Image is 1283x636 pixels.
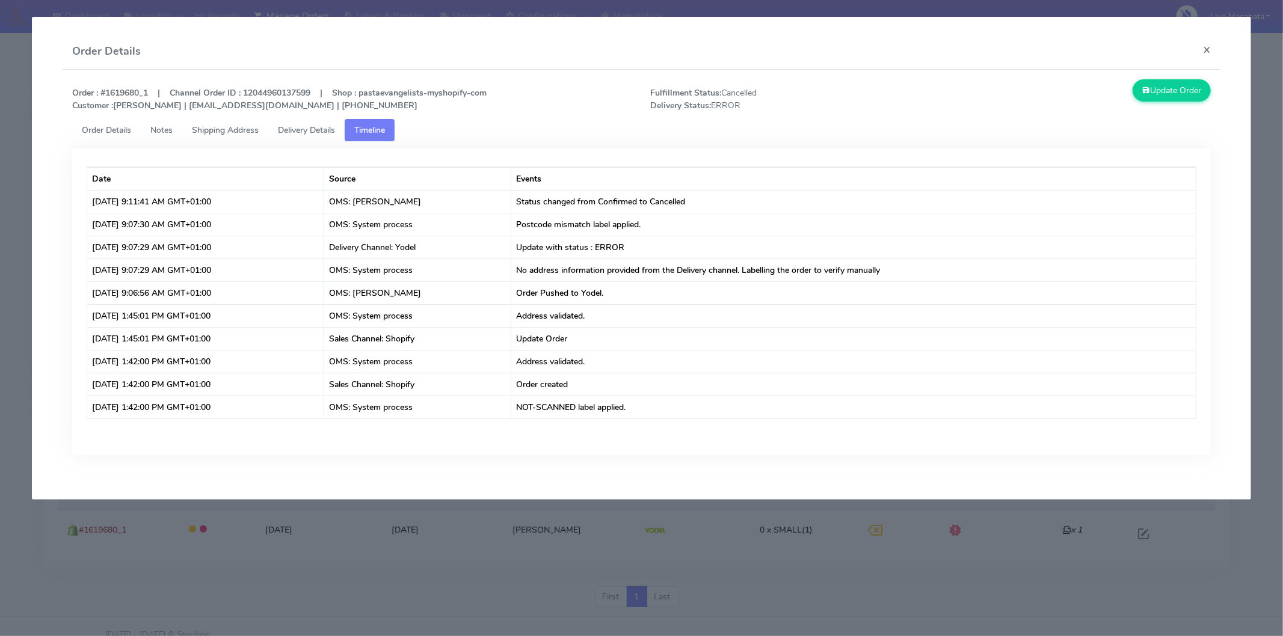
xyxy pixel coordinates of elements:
span: Order Details [82,124,131,136]
span: Notes [150,124,173,136]
td: OMS: System process [324,396,511,418]
td: NOT-SCANNED label applied. [511,396,1196,418]
td: [DATE] 1:45:01 PM GMT+01:00 [87,304,324,327]
td: [DATE] 9:07:30 AM GMT+01:00 [87,213,324,236]
td: [DATE] 9:11:41 AM GMT+01:00 [87,190,324,213]
span: Cancelled ERROR [641,87,931,112]
strong: Customer : [72,100,113,111]
strong: Fulfillment Status: [650,87,721,99]
span: Shipping Address [192,124,259,136]
ul: Tabs [72,119,1211,141]
td: [DATE] 9:07:29 AM GMT+01:00 [87,236,324,258]
h4: Order Details [72,43,141,60]
td: [DATE] 1:42:00 PM GMT+01:00 [87,373,324,396]
td: OMS: [PERSON_NAME] [324,281,511,304]
button: Update Order [1133,79,1211,102]
td: Address validated. [511,350,1196,373]
th: Source [324,167,511,190]
td: [DATE] 1:45:01 PM GMT+01:00 [87,327,324,350]
td: Order created [511,373,1196,396]
td: OMS: [PERSON_NAME] [324,190,511,213]
td: [DATE] 1:42:00 PM GMT+01:00 [87,350,324,373]
th: Events [511,167,1196,190]
td: OMS: System process [324,350,511,373]
td: [DATE] 9:06:56 AM GMT+01:00 [87,281,324,304]
span: Timeline [354,124,385,136]
span: Delivery Details [278,124,335,136]
td: Update Order [511,327,1196,350]
strong: Delivery Status: [650,100,711,111]
td: OMS: System process [324,213,511,236]
td: OMS: System process [324,258,511,281]
td: Sales Channel: Shopify [324,327,511,350]
td: [DATE] 1:42:00 PM GMT+01:00 [87,396,324,418]
strong: Order : #1619680_1 | Channel Order ID : 12044960137599 | Shop : pastaevangelists-myshopify-com [P... [72,87,487,111]
button: Close [1193,34,1220,66]
td: Status changed from Confirmed to Cancelled [511,190,1196,213]
td: Sales Channel: Shopify [324,373,511,396]
td: OMS: System process [324,304,511,327]
td: No address information provided from the Delivery channel. Labelling the order to verify manually [511,258,1196,281]
td: Postcode mismatch label applied. [511,213,1196,236]
td: Address validated. [511,304,1196,327]
td: Update with status : ERROR [511,236,1196,258]
th: Date [87,167,324,190]
td: [DATE] 9:07:29 AM GMT+01:00 [87,258,324,281]
td: Delivery Channel: Yodel [324,236,511,258]
td: Order Pushed to Yodel. [511,281,1196,304]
